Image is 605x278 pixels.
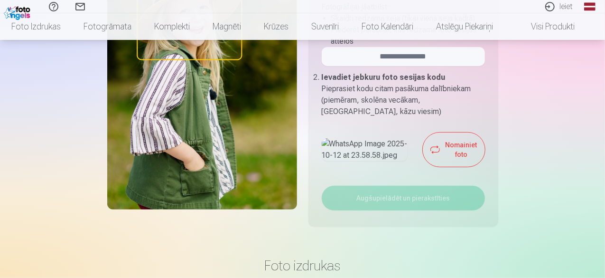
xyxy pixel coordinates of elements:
button: Nomainiet foto [423,133,485,167]
a: Suvenīri [300,13,350,40]
a: Fotogrāmata [72,13,143,40]
img: WhatsApp Image 2025-10-12 at 23.58.58.jpeg [322,138,408,161]
button: Augšupielādēt un pierakstīties [322,186,485,211]
a: Atslēgu piekariņi [425,13,504,40]
a: Krūzes [252,13,300,40]
a: Komplekti [143,13,201,40]
b: Ievadiet jebkuru foto sesijas kodu [322,73,446,82]
h3: Foto izdrukas [33,257,572,274]
img: /fa1 [4,4,33,20]
p: Pieprasiet kodu citam pasākuma dalībniekam (piemēram, skolēna vecākam, [GEOGRAPHIC_DATA], kāzu vi... [322,83,485,117]
a: Foto kalendāri [350,13,425,40]
a: Magnēti [201,13,252,40]
a: Visi produkti [504,13,586,40]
